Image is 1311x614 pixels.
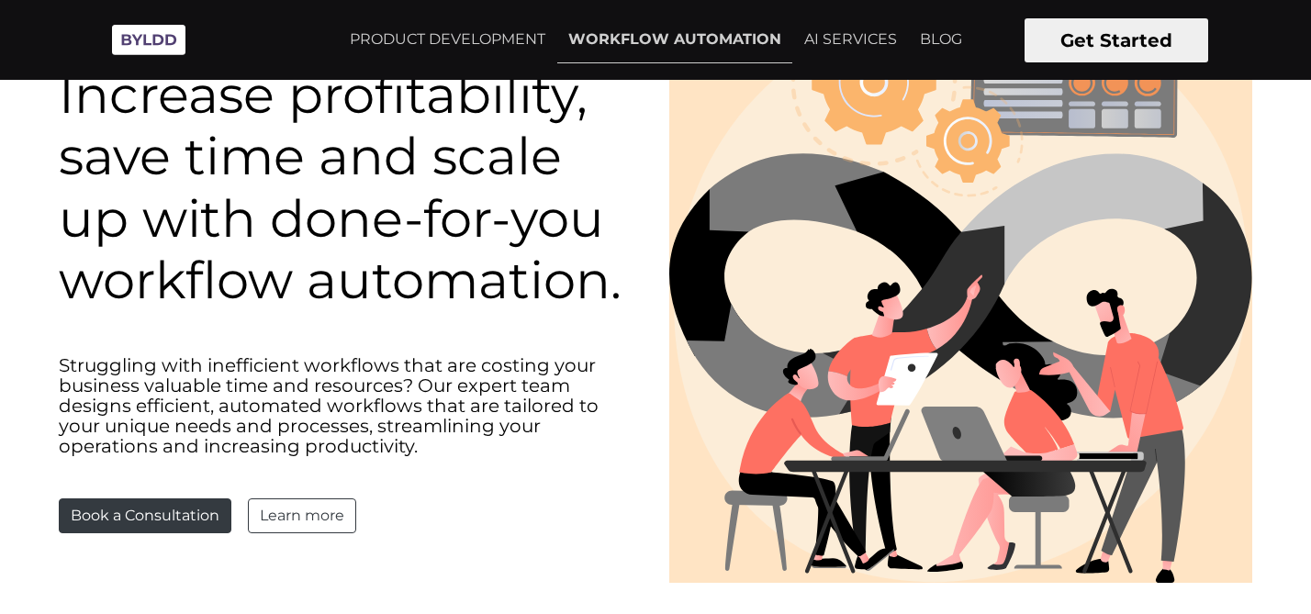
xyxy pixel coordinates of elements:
[103,15,195,65] img: Byldd - Product Development Company
[793,17,908,62] a: AI SERVICES
[248,498,356,533] a: Learn more
[909,17,973,62] a: BLOG
[557,17,792,63] a: WORKFLOW AUTOMATION
[1025,18,1208,62] button: Get Started
[59,355,642,456] p: Struggling with inefficient workflows that are costing your business valuable time and resources?...
[59,64,642,311] h1: Increase profitability, save time and scale up with done-for-you workflow automation.
[59,498,231,533] button: Book a Consultation
[339,17,556,62] a: PRODUCT DEVELOPMENT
